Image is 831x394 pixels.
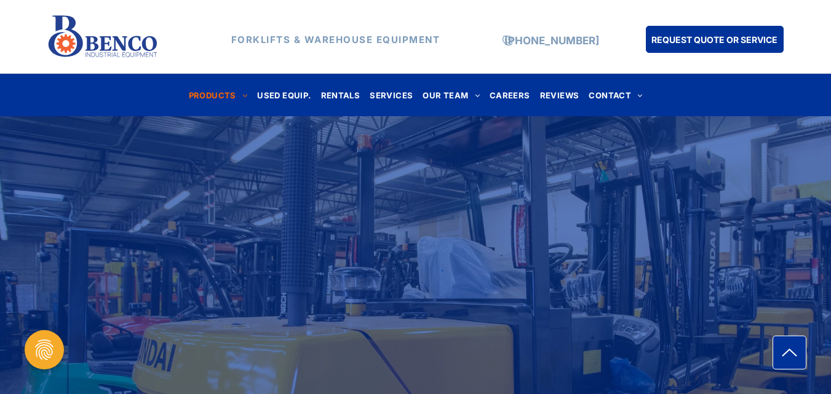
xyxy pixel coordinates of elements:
[535,87,584,103] a: REVIEWS
[231,34,440,45] strong: FORKLIFTS & WAREHOUSE EQUIPMENT
[651,28,777,51] span: REQUEST QUOTE OR SERVICE
[584,87,647,103] a: CONTACT
[365,87,418,103] a: SERVICES
[504,34,599,47] a: [PHONE_NUMBER]
[418,87,485,103] a: OUR TEAM
[316,87,365,103] a: RENTALS
[646,26,784,53] a: REQUEST QUOTE OR SERVICE
[252,87,316,103] a: USED EQUIP.
[184,87,253,103] a: PRODUCTS
[485,87,535,103] a: CAREERS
